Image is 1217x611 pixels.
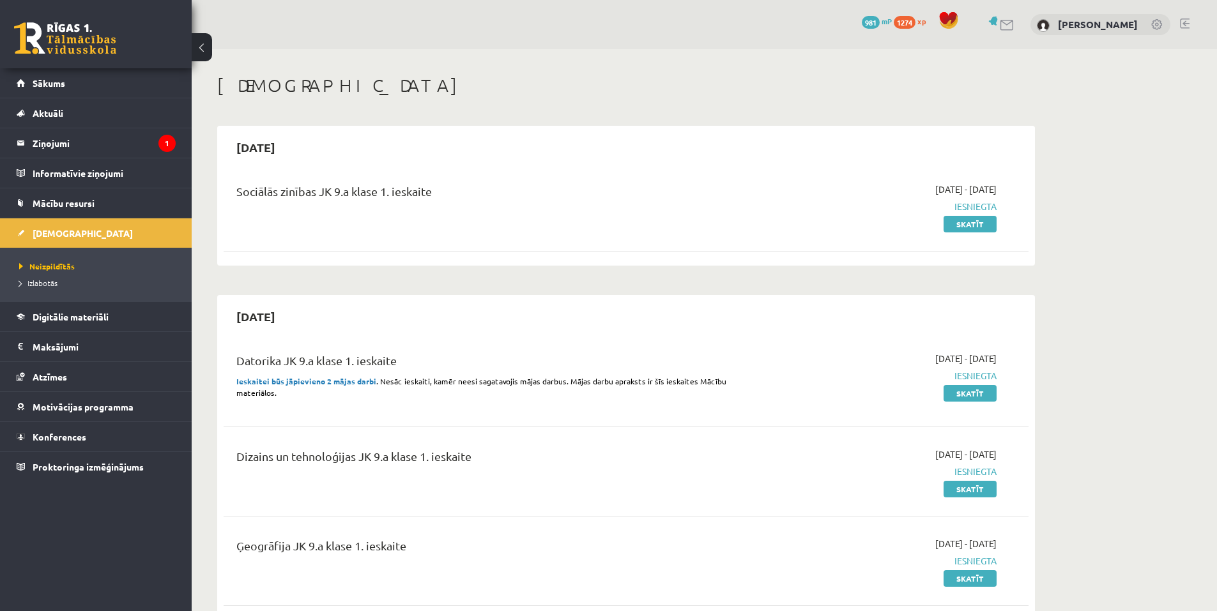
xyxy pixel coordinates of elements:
[33,158,176,188] legend: Informatīvie ziņojumi
[862,16,880,29] span: 981
[17,452,176,481] a: Proktoringa izmēģinājums
[756,200,997,213] span: Iesniegta
[236,352,737,375] div: Datorika JK 9.a klase 1. ieskaite
[33,401,134,412] span: Motivācijas programma
[33,227,133,239] span: [DEMOGRAPHIC_DATA]
[33,311,109,322] span: Digitālie materiāli
[917,16,926,26] span: xp
[19,261,75,271] span: Neizpildītās
[756,554,997,568] span: Iesniegta
[935,352,997,365] span: [DATE] - [DATE]
[236,183,737,206] div: Sociālās zinības JK 9.a klase 1. ieskaite
[158,135,176,152] i: 1
[17,68,176,98] a: Sākums
[17,332,176,361] a: Maksājumi
[944,570,997,587] a: Skatīt
[33,461,144,472] span: Proktoringa izmēģinājums
[17,422,176,451] a: Konferences
[33,128,176,158] legend: Ziņojumi
[17,218,176,248] a: [DEMOGRAPHIC_DATA]
[33,371,67,382] span: Atzīmes
[19,277,179,289] a: Izlabotās
[756,465,997,478] span: Iesniegta
[1037,19,1050,32] img: Viktorija Kuzņecova
[236,537,737,561] div: Ģeogrāfija JK 9.a klase 1. ieskaite
[224,132,288,162] h2: [DATE]
[894,16,915,29] span: 1274
[935,537,997,550] span: [DATE] - [DATE]
[17,98,176,128] a: Aktuāli
[33,107,63,119] span: Aktuāli
[33,431,86,442] span: Konferences
[33,197,95,209] span: Mācību resursi
[756,369,997,382] span: Iesniegta
[17,362,176,391] a: Atzīmes
[944,216,997,232] a: Skatīt
[236,448,737,471] div: Dizains un tehnoloģijas JK 9.a klase 1. ieskaite
[217,75,1035,96] h1: [DEMOGRAPHIC_DATA]
[17,392,176,421] a: Motivācijas programma
[894,16,932,26] a: 1274 xp
[17,302,176,331] a: Digitālie materiāli
[1058,18,1138,31] a: [PERSON_NAME]
[236,376,726,398] span: . Nesāc ieskaiti, kamēr neesi sagatavojis mājas darbus. Mājas darbu apraksts ir šīs ieskaites Māc...
[33,332,176,361] legend: Maksājumi
[236,376,376,386] strong: Ieskaitei būs jāpievieno 2 mājas darbi
[19,278,57,288] span: Izlabotās
[862,16,892,26] a: 981 mP
[935,448,997,461] span: [DATE] - [DATE]
[944,385,997,402] a: Skatīt
[944,481,997,497] a: Skatīt
[19,260,179,272] a: Neizpildītās
[17,158,176,188] a: Informatīvie ziņojumi
[935,183,997,196] span: [DATE] - [DATE]
[17,128,176,158] a: Ziņojumi1
[17,188,176,218] a: Mācību resursi
[224,301,288,331] h2: [DATE]
[14,22,116,54] a: Rīgas 1. Tālmācības vidusskola
[882,16,892,26] span: mP
[33,77,65,89] span: Sākums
